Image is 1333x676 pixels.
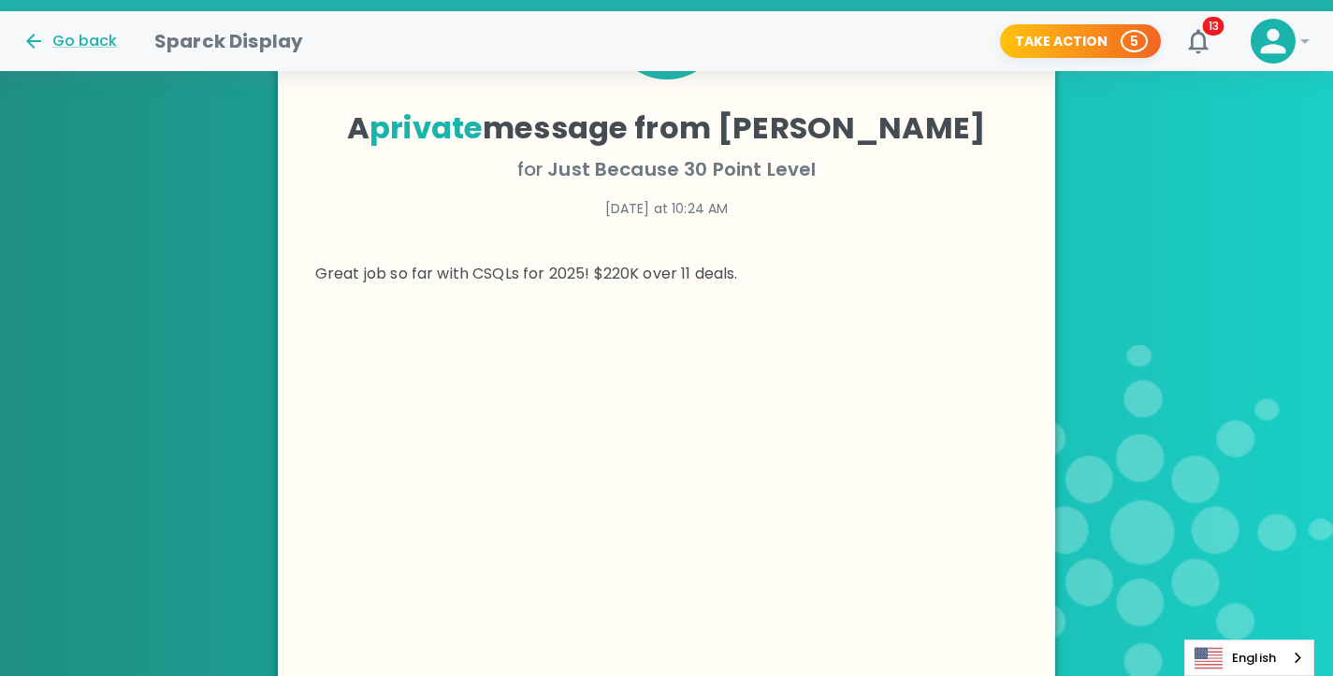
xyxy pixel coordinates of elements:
[1176,19,1221,64] button: 13
[369,107,483,149] span: private
[315,199,1018,218] p: [DATE] at 10:24 AM
[547,156,816,182] span: Just Because 30 Point Level
[1203,17,1224,36] span: 13
[315,263,1018,285] p: Great job so far with CSQLs for 2025! $220K over 11 deals.
[154,26,303,56] h1: Sparck Display
[315,109,1018,147] h4: A message from [PERSON_NAME]
[1000,24,1161,59] button: Take Action 5
[1185,640,1313,675] a: English
[1184,640,1314,676] div: Language
[315,154,1018,184] p: for
[1184,640,1314,676] aside: Language selected: English
[1130,32,1138,50] p: 5
[22,30,117,52] button: Go back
